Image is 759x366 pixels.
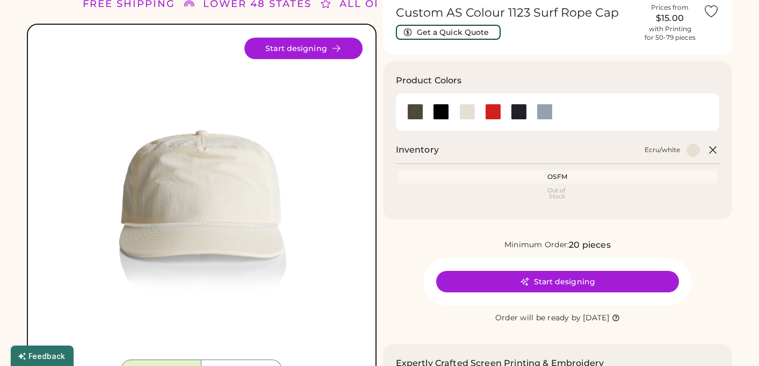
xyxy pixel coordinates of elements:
button: Start designing [436,271,679,292]
div: [DATE] [583,313,609,324]
div: 20 pieces [569,239,610,252]
iframe: Front Chat [708,318,754,364]
button: Start designing [244,38,363,59]
h3: Product Colors [396,74,462,87]
div: 1123 Style Image [41,38,363,360]
div: Order will be ready by [495,313,581,324]
div: Out of Stock [400,188,715,199]
h2: Inventory [396,143,439,156]
div: OSFM [400,173,715,181]
div: Prices from [651,3,689,12]
div: Minimum Order: [504,240,569,250]
div: Ecru/white [645,146,680,154]
div: with Printing for 50-79 pieces [645,25,696,42]
h1: Custom AS Colour 1123 Surf Rope Cap [396,5,637,20]
img: 1123 - Ecru/white Front Image [41,38,363,360]
button: Get a Quick Quote [396,25,501,40]
div: $15.00 [643,12,697,25]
